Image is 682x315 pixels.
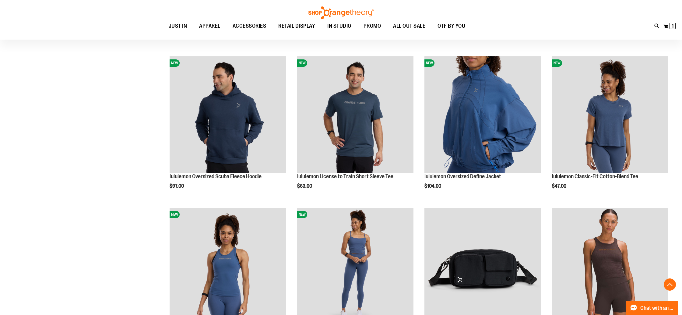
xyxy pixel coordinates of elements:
span: PROMO [364,19,381,33]
span: ALL OUT SALE [393,19,425,33]
img: Shop Orangetheory [308,6,374,19]
span: NEW [297,211,307,218]
span: $47.00 [552,183,567,189]
span: NEW [552,59,562,67]
a: lululemon Classic-Fit Cotton-Blend TeeNEW [552,56,668,174]
span: NEW [424,59,434,67]
span: ACCESSORIES [233,19,266,33]
span: 1 [672,23,674,29]
a: lululemon License to Train Short Sleeve TeeNEW [297,56,413,174]
a: lululemon Oversized Define JacketNEW [424,56,541,174]
a: lululemon License to Train Short Sleeve Tee [297,173,393,179]
span: RETAIL DISPLAY [278,19,315,33]
span: NEW [170,211,180,218]
img: lululemon Oversized Define Jacket [424,56,541,173]
span: $97.00 [170,183,185,189]
div: product [549,53,671,204]
button: Back To Top [664,278,676,291]
a: lululemon Oversized Define Jacket [424,173,501,179]
span: OTF BY YOU [438,19,465,33]
span: IN STUDIO [327,19,351,33]
img: lululemon License to Train Short Sleeve Tee [297,56,413,173]
div: product [294,53,417,204]
a: lululemon Classic-Fit Cotton-Blend Tee [552,173,638,179]
div: product [167,53,289,204]
span: $63.00 [297,183,313,189]
span: JUST IN [169,19,187,33]
span: APPAREL [199,19,220,33]
a: lululemon Oversized Scuba Fleece Hoodie [170,173,262,179]
span: Chat with an Expert [640,305,675,311]
img: lululemon Classic-Fit Cotton-Blend Tee [552,56,668,173]
a: lululemon Oversized Scuba Fleece HoodieNEW [170,56,286,174]
img: lululemon Oversized Scuba Fleece Hoodie [170,56,286,173]
button: Chat with an Expert [626,301,679,315]
span: NEW [170,59,180,67]
span: NEW [297,59,307,67]
span: $104.00 [424,183,442,189]
div: product [421,53,544,204]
